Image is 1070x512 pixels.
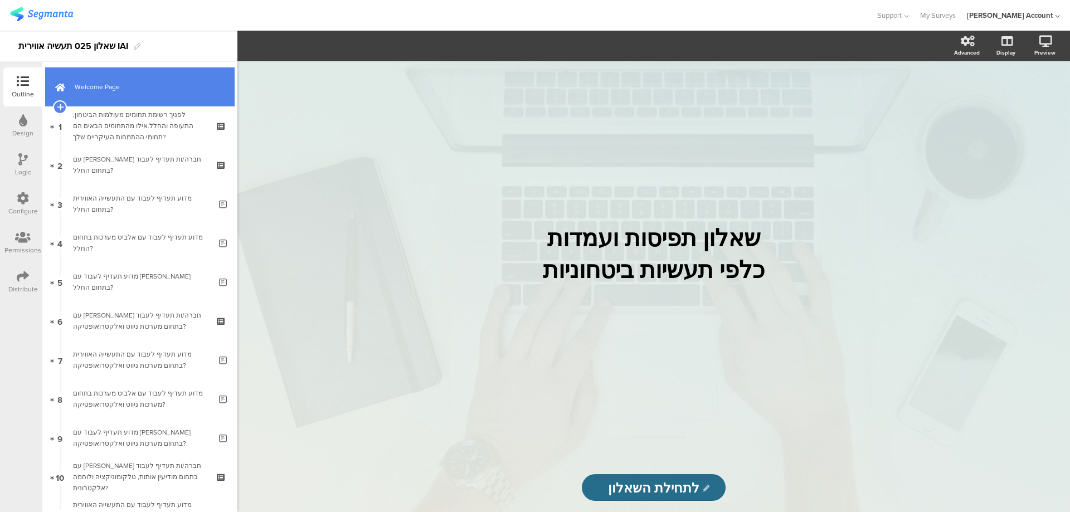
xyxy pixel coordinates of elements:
span: 6 [57,315,62,327]
div: עם איזו חברה/ות תעדיף לעבוד בתחום מודיעין אותות, טלקומוניקציה ולוחמה אלקטרונית? [73,460,206,494]
div: מדוע תעדיף לעבוד עם רפאל בתחום החלל? [73,271,211,293]
a: 6 עם [PERSON_NAME] חברה/ות תעדיף לעבוד בתחום מערכות ניווט ואלקטרואופטיקה? [45,301,235,340]
div: Logic [15,167,31,177]
a: 10 עם [PERSON_NAME] חברה/ות תעדיף לעבוד בתחום מודיעין אותות, טלקומוניקציה ולוחמה אלקטרונית? [45,457,235,496]
a: 1 לפניך רשימת תחומים מעולמות הביטחון, התעופה והחלל.אילו מהתחומים הבאים הם תחומי ההתמחות העיקריים ... [45,106,235,145]
span: Welcome Page [75,81,217,92]
a: 3 מדוע תעדיף לעבוד עם התעשייה האווירית בתחום החלל? [45,184,235,223]
span: 5 [57,276,62,288]
div: מדוע תעדיף לעבוד עם אלביט מערכות בתחום מערכות ניווט ואלקטרואופטיקה? [73,388,211,410]
div: מדוע תעדיף לעבוד עם התעשייה האווירית בתחום החלל? [73,193,211,215]
div: מדוע תעדיף לעבוד עם אלביט מערכות בתחום החלל? [73,232,211,254]
div: Design [12,128,33,138]
a: 5 מדוע תעדיף לעבוד עם [PERSON_NAME] בתחום החלל? [45,262,235,301]
div: עם איזו חברה/ות תעדיף לעבוד בתחום מערכות ניווט ואלקטרואופטיקה? [73,310,206,332]
div: שאלון 025 תעשיה אווירית IAI [18,37,128,55]
a: 8 מדוע תעדיף לעבוד עם אלביט מערכות בתחום מערכות ניווט ואלקטרואופטיקה? [45,379,235,418]
div: מדוע תעדיף לעבוד עם רפאל בתחום מערכות ניווט ואלקטרואופטיקה? [73,427,211,449]
span: Support [877,10,902,21]
a: Welcome Page [45,67,235,106]
div: Configure [8,206,38,216]
span: 4 [57,237,62,249]
div: לפניך רשימת תחומים מעולמות הביטחון, התעופה והחלל.אילו מהתחומים הבאים הם תחומי ההתמחות העיקריים שלך? [73,109,206,143]
div: Advanced [954,48,980,57]
span: 7 [58,354,62,366]
a: 2 עם [PERSON_NAME] חברה/ות תעדיף ל עבוד בתחום החלל? [45,145,235,184]
a: 4 מדוע תעדיף לעבוד עם אלביט מערכות בתחום החלל? [45,223,235,262]
div: Distribute [8,284,38,294]
input: Start [582,474,725,501]
div: מדוע תעדיף לעבוד עם התעשייה האווירית בתחום מערכות ניווט ואלקטרואופטיקה? [73,349,211,371]
a: 7 מדוע תעדיף לעבוד עם התעשייה האווירית בתחום מערכות ניווט ואלקטרואופטיקה? [45,340,235,379]
div: Outline [12,89,34,99]
span: 2 [57,159,62,171]
span: 3 [57,198,62,210]
span: 8 [57,393,62,405]
span: 9 [57,432,62,444]
div: Preview [1034,48,1056,57]
div: עם איזו חברה/ות תעדיף ל עבוד בתחום החלל? [73,154,206,176]
span: 1 [59,120,62,132]
div: Permissions [4,245,41,255]
p: שאלון תפיסות ועמדות [448,221,860,253]
div: Display [996,48,1015,57]
img: segmanta logo [10,7,73,21]
span: 10 [56,471,64,483]
div: [PERSON_NAME] Account [967,10,1053,21]
p: כלפי תעשיות ביטחוניות [448,253,860,285]
a: 9 מדוע תעדיף לעבוד עם [PERSON_NAME] בתחום מערכות ניווט ואלקטרואופטיקה? [45,418,235,457]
